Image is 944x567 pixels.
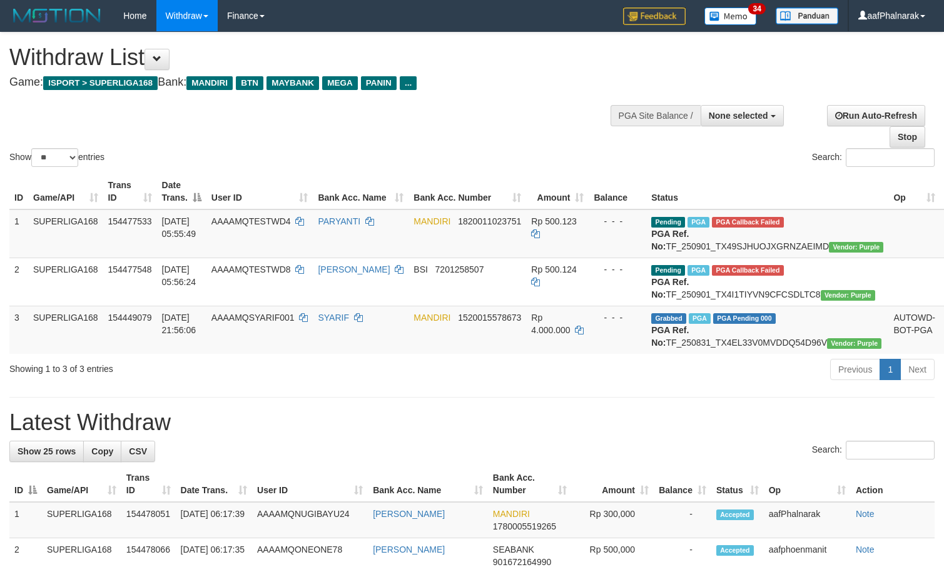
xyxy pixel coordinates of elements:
th: Status: activate to sort column ascending [711,466,764,502]
td: 154478051 [121,502,176,538]
td: [DATE] 06:17:39 [176,502,252,538]
span: Rp 500.124 [531,264,576,274]
span: PANIN [361,76,397,90]
span: ISPORT > SUPERLIGA168 [43,76,158,90]
input: Search: [846,148,935,167]
span: [DATE] 05:55:49 [162,216,196,239]
a: CSV [121,441,155,462]
span: Accepted [716,545,754,556]
span: None selected [709,111,768,121]
span: Pending [651,217,685,228]
th: Game/API: activate to sort column ascending [42,466,121,502]
th: Bank Acc. Number: activate to sort column ascending [409,174,526,209]
th: User ID: activate to sort column ascending [252,466,368,502]
span: PGA Error [712,265,783,276]
th: Trans ID: activate to sort column ascending [121,466,176,502]
th: Op: activate to sort column ascending [764,466,851,502]
td: AAAAMQNUGIBAYU24 [252,502,368,538]
span: MANDIRI [493,509,530,519]
span: Marked by aafmaleo [688,217,709,228]
a: 1 [880,359,901,380]
a: Stop [890,126,925,148]
th: Date Trans.: activate to sort column descending [157,174,206,209]
td: TF_250831_TX4EL33V0MVDDQ54D96V [646,306,888,354]
div: PGA Site Balance / [611,105,701,126]
td: - [654,502,711,538]
b: PGA Ref. No: [651,325,689,348]
span: Copy [91,446,113,456]
input: Search: [846,441,935,459]
span: CSV [129,446,147,456]
td: SUPERLIGA168 [28,209,103,258]
th: Amount: activate to sort column ascending [572,466,654,502]
img: MOTION_logo.png [9,6,104,25]
td: SUPERLIGA168 [28,258,103,306]
span: SEABANK [493,544,534,554]
td: Rp 300,000 [572,502,654,538]
td: 1 [9,209,28,258]
a: [PERSON_NAME] [373,544,445,554]
td: TF_250901_TX4I1TIYVN9CFCSDLTC8 [646,258,888,306]
span: 154449079 [108,313,152,323]
th: Bank Acc. Number: activate to sort column ascending [488,466,572,502]
span: BTN [236,76,263,90]
th: User ID: activate to sort column ascending [206,174,313,209]
td: SUPERLIGA168 [42,502,121,538]
span: AAAAMQSYARIF001 [211,313,295,323]
span: 154477548 [108,264,152,274]
a: Note [856,509,875,519]
span: MANDIRI [414,216,450,226]
th: ID: activate to sort column descending [9,466,42,502]
span: Vendor URL: https://trx4.1velocity.biz [821,290,875,301]
span: PGA Error [712,217,783,228]
a: SYARIF [318,313,349,323]
span: Marked by aafmaleo [688,265,709,276]
td: 2 [9,258,28,306]
th: Amount: activate to sort column ascending [526,174,589,209]
span: MAYBANK [266,76,319,90]
span: MANDIRI [186,76,233,90]
span: MANDIRI [414,313,450,323]
span: Copy 1820011023751 to clipboard [458,216,521,226]
th: Action [851,466,935,502]
span: 34 [748,3,765,14]
span: Copy 1780005519265 to clipboard [493,521,556,531]
span: AAAAMQTESTWD4 [211,216,291,226]
td: 1 [9,502,42,538]
span: BSI [414,264,428,274]
th: Trans ID: activate to sort column ascending [103,174,157,209]
a: Copy [83,441,121,462]
th: Balance: activate to sort column ascending [654,466,711,502]
div: - - - [594,263,641,276]
td: TF_250901_TX49SJHUOJXGRNZAEIMD [646,209,888,258]
span: Marked by aafchoeunmanni [689,313,711,324]
a: Previous [830,359,880,380]
span: Pending [651,265,685,276]
td: aafPhalnarak [764,502,851,538]
img: panduan.png [776,8,838,24]
label: Show entries [9,148,104,167]
span: Copy 901672164990 to clipboard [493,557,551,567]
a: Next [900,359,935,380]
label: Search: [812,148,935,167]
img: Button%20Memo.svg [704,8,757,25]
td: 3 [9,306,28,354]
span: Rp 500.123 [531,216,576,226]
th: ID [9,174,28,209]
span: AAAAMQTESTWD8 [211,264,291,274]
div: Showing 1 to 3 of 3 entries [9,358,384,375]
button: None selected [701,105,784,126]
th: Game/API: activate to sort column ascending [28,174,103,209]
span: MEGA [322,76,358,90]
th: Balance [589,174,646,209]
span: ... [400,76,417,90]
span: [DATE] 21:56:06 [162,313,196,335]
a: [PERSON_NAME] [373,509,445,519]
b: PGA Ref. No: [651,229,689,251]
a: PARYANTI [318,216,360,226]
select: Showentries [31,148,78,167]
span: Vendor URL: https://trx4.1velocity.biz [827,338,881,349]
th: Bank Acc. Name: activate to sort column ascending [313,174,409,209]
img: Feedback.jpg [623,8,686,25]
th: Status [646,174,888,209]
